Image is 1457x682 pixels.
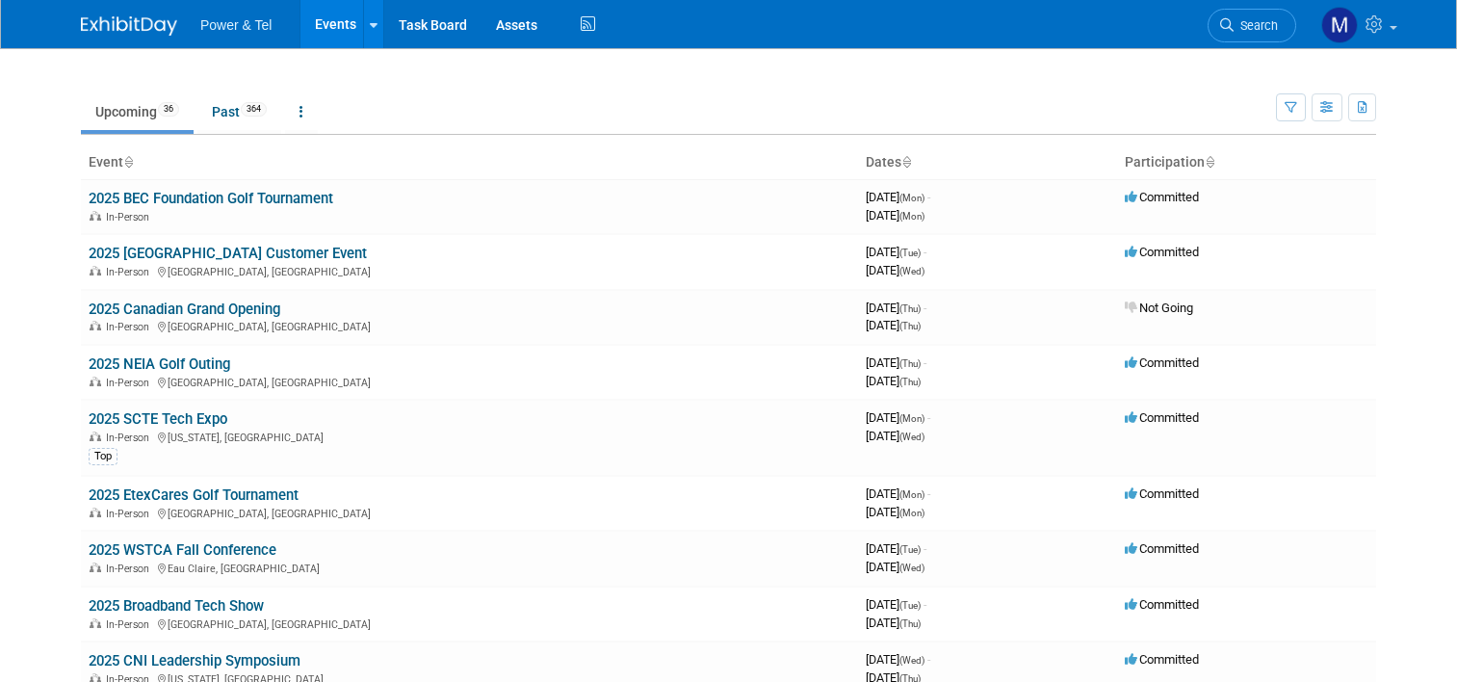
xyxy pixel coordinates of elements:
[1205,154,1214,170] a: Sort by Participation Type
[241,102,267,117] span: 364
[89,597,264,615] a: 2025 Broadband Tech Show
[1234,18,1278,33] span: Search
[106,377,155,389] span: In-Person
[90,508,101,517] img: In-Person Event
[866,597,926,612] span: [DATE]
[866,429,924,443] span: [DATE]
[106,321,155,333] span: In-Person
[1117,146,1376,179] th: Participation
[927,486,930,501] span: -
[866,541,926,556] span: [DATE]
[899,377,921,387] span: (Thu)
[899,358,921,369] span: (Thu)
[1321,7,1358,43] img: Michael Mackeben
[89,374,850,389] div: [GEOGRAPHIC_DATA], [GEOGRAPHIC_DATA]
[90,266,101,275] img: In-Person Event
[899,248,921,258] span: (Tue)
[1125,541,1199,556] span: Committed
[89,301,280,318] a: 2025 Canadian Grand Opening
[90,618,101,628] img: In-Person Event
[106,508,155,520] span: In-Person
[866,374,921,388] span: [DATE]
[106,432,155,444] span: In-Person
[899,508,924,518] span: (Mon)
[1125,652,1199,667] span: Committed
[866,355,926,370] span: [DATE]
[899,303,921,314] span: (Thu)
[123,154,133,170] a: Sort by Event Name
[158,102,179,117] span: 36
[866,505,924,519] span: [DATE]
[927,652,930,667] span: -
[106,618,155,631] span: In-Person
[924,597,926,612] span: -
[866,616,921,630] span: [DATE]
[90,211,101,221] img: In-Person Event
[924,245,926,259] span: -
[899,618,921,629] span: (Thu)
[89,652,300,669] a: 2025 CNI Leadership Symposium
[90,432,101,441] img: In-Person Event
[90,321,101,330] img: In-Person Event
[866,318,921,332] span: [DATE]
[1125,355,1199,370] span: Committed
[866,652,930,667] span: [DATE]
[90,563,101,572] img: In-Person Event
[89,429,850,444] div: [US_STATE], [GEOGRAPHIC_DATA]
[899,563,924,573] span: (Wed)
[89,505,850,520] div: [GEOGRAPHIC_DATA], [GEOGRAPHIC_DATA]
[866,245,926,259] span: [DATE]
[866,486,930,501] span: [DATE]
[866,410,930,425] span: [DATE]
[81,16,177,36] img: ExhibitDay
[866,560,924,574] span: [DATE]
[89,355,230,373] a: 2025 NEIA Golf Outing
[866,190,930,204] span: [DATE]
[899,413,924,424] span: (Mon)
[106,563,155,575] span: In-Person
[106,211,155,223] span: In-Person
[89,560,850,575] div: Eau Claire, [GEOGRAPHIC_DATA]
[81,146,858,179] th: Event
[89,410,227,428] a: 2025 SCTE Tech Expo
[899,321,921,331] span: (Thu)
[81,93,194,130] a: Upcoming36
[200,17,272,33] span: Power & Tel
[89,245,367,262] a: 2025 [GEOGRAPHIC_DATA] Customer Event
[1125,486,1199,501] span: Committed
[1208,9,1296,42] a: Search
[899,432,924,442] span: (Wed)
[89,318,850,333] div: [GEOGRAPHIC_DATA], [GEOGRAPHIC_DATA]
[89,486,299,504] a: 2025 EtexCares Golf Tournament
[89,263,850,278] div: [GEOGRAPHIC_DATA], [GEOGRAPHIC_DATA]
[1125,597,1199,612] span: Committed
[866,301,926,315] span: [DATE]
[924,541,926,556] span: -
[90,377,101,386] img: In-Person Event
[899,655,924,666] span: (Wed)
[1125,301,1193,315] span: Not Going
[899,211,924,222] span: (Mon)
[1125,410,1199,425] span: Committed
[899,544,921,555] span: (Tue)
[924,355,926,370] span: -
[899,266,924,276] span: (Wed)
[924,301,926,315] span: -
[866,208,924,223] span: [DATE]
[89,190,333,207] a: 2025 BEC Foundation Golf Tournament
[89,448,117,465] div: Top
[197,93,281,130] a: Past364
[899,600,921,611] span: (Tue)
[106,266,155,278] span: In-Person
[901,154,911,170] a: Sort by Start Date
[899,193,924,203] span: (Mon)
[899,489,924,500] span: (Mon)
[1125,190,1199,204] span: Committed
[1125,245,1199,259] span: Committed
[927,190,930,204] span: -
[89,541,276,559] a: 2025 WSTCA Fall Conference
[89,616,850,631] div: [GEOGRAPHIC_DATA], [GEOGRAPHIC_DATA]
[866,263,924,277] span: [DATE]
[858,146,1117,179] th: Dates
[927,410,930,425] span: -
